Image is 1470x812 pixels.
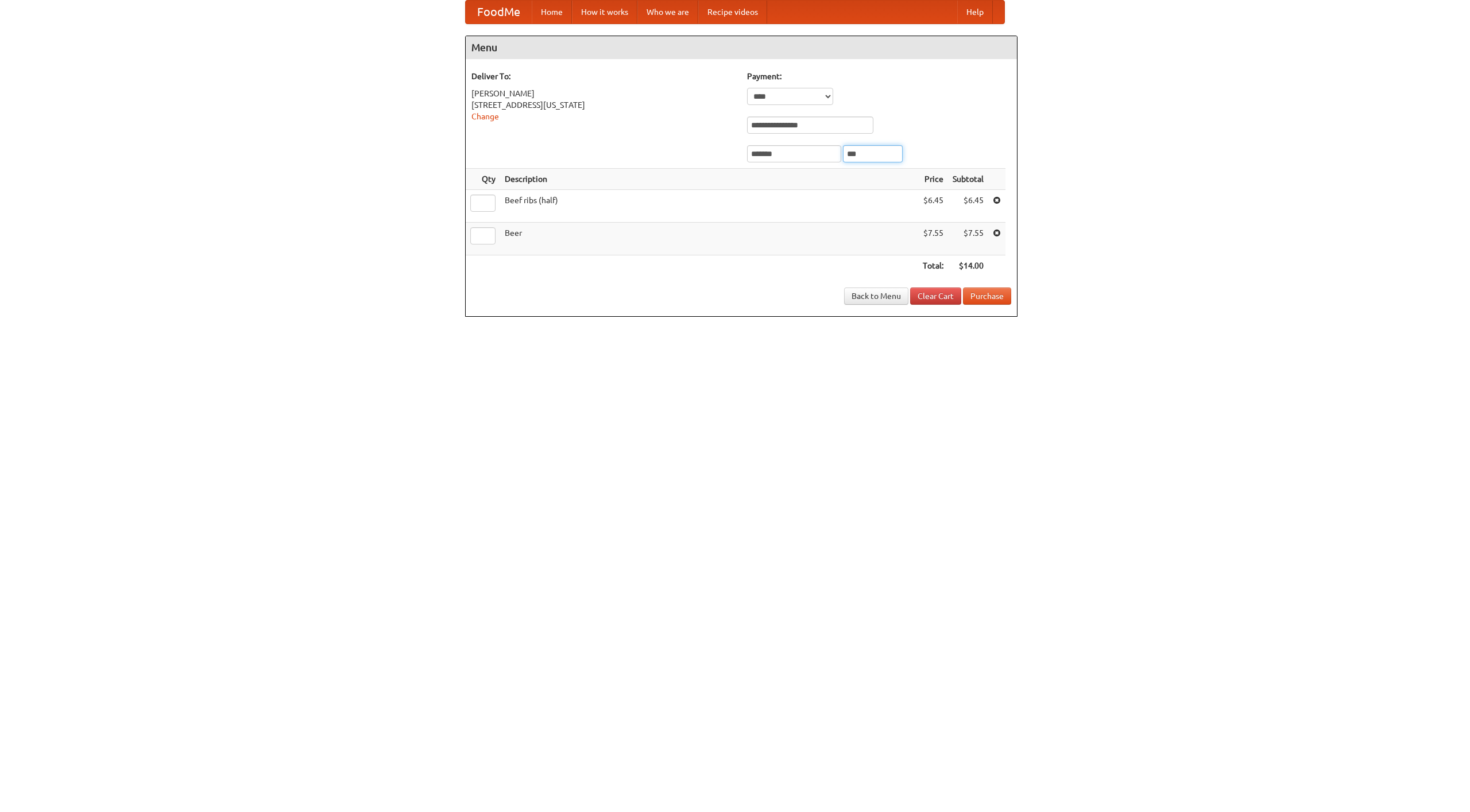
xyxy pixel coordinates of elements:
[747,71,1011,82] h5: Payment:
[957,1,993,24] a: Help
[948,169,988,190] th: Subtotal
[532,1,572,24] a: Home
[471,88,736,99] div: [PERSON_NAME]
[918,255,948,277] th: Total:
[637,1,698,24] a: Who we are
[948,190,988,223] td: $6.45
[844,287,908,305] a: Back to Menu
[698,1,767,24] a: Recipe videos
[918,169,948,190] th: Price
[471,71,736,82] h5: Deliver To:
[471,99,736,111] div: [STREET_ADDRESS][US_STATE]
[948,223,988,255] td: $7.55
[963,287,1011,305] button: Purchase
[466,36,1017,59] h4: Menu
[500,223,918,255] td: Beer
[466,1,532,24] a: FoodMe
[918,223,948,255] td: $7.55
[572,1,637,24] a: How it works
[500,190,918,223] td: Beef ribs (half)
[466,169,500,190] th: Qty
[500,169,918,190] th: Description
[910,287,961,305] a: Clear Cart
[471,112,499,121] a: Change
[918,190,948,223] td: $6.45
[948,255,988,277] th: $14.00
